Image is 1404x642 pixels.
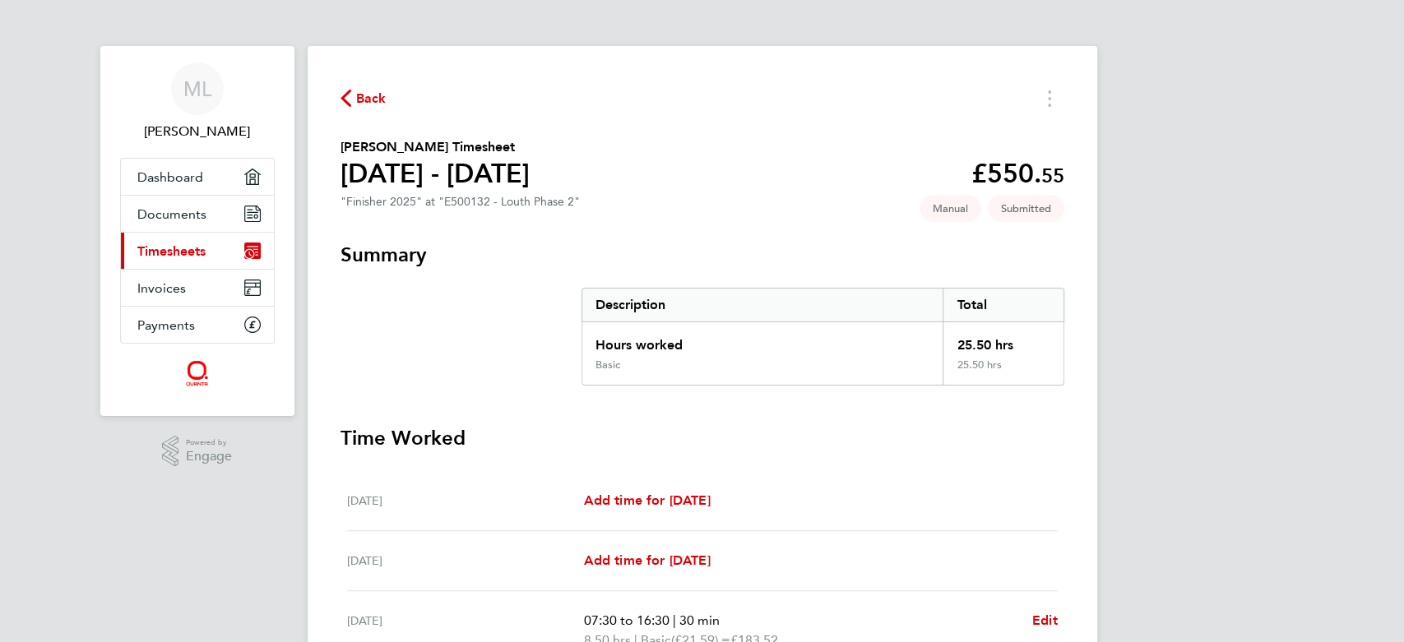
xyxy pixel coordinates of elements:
div: Hours worked [582,322,943,358]
nav: Main navigation [100,46,294,416]
div: Description [582,289,943,321]
h2: [PERSON_NAME] Timesheet [341,137,530,157]
a: Add time for [DATE] [583,491,710,510]
app-decimal: £550. [971,158,1064,189]
div: [DATE] [347,551,584,570]
h1: [DATE] - [DATE] [341,157,530,190]
h3: Summary [341,242,1064,268]
div: 25.50 hrs [943,358,1063,385]
span: 55 [1041,164,1064,187]
span: Payments [137,317,195,333]
span: Back [356,89,387,109]
span: Powered by [186,436,232,450]
span: Engage [186,450,232,464]
button: Back [341,88,387,109]
button: Timesheets Menu [1035,85,1064,111]
span: Documents [137,206,206,222]
div: Basic [595,358,620,372]
a: Payments [121,307,274,343]
a: Documents [121,196,274,232]
div: Summary [582,288,1064,386]
span: Edit [1032,612,1058,628]
span: Add time for [DATE] [583,552,710,568]
div: Total [943,289,1063,321]
span: ML [183,78,211,99]
span: This timesheet was manually created. [920,195,981,222]
a: Invoices [121,270,274,306]
div: [DATE] [347,491,584,510]
span: | [672,612,675,628]
a: Dashboard [121,159,274,195]
span: Mark Littlewood [120,122,275,141]
span: This timesheet is Submitted. [988,195,1064,222]
div: "Finisher 2025" at "E500132 - Louth Phase 2" [341,195,580,209]
span: 07:30 to 16:30 [583,612,669,628]
div: 25.50 hrs [943,322,1063,358]
h3: Time Worked [341,425,1064,451]
span: Timesheets [137,243,206,259]
a: Add time for [DATE] [583,551,710,570]
a: ML[PERSON_NAME] [120,62,275,141]
span: 30 min [679,612,719,628]
a: Timesheets [121,233,274,269]
a: Go to home page [120,360,275,386]
a: Edit [1032,611,1058,630]
a: Powered byEngage [162,436,232,467]
span: Dashboard [137,169,203,185]
span: Add time for [DATE] [583,492,710,508]
img: quantacontracts-logo-retina.png [185,360,209,386]
span: Invoices [137,280,186,296]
